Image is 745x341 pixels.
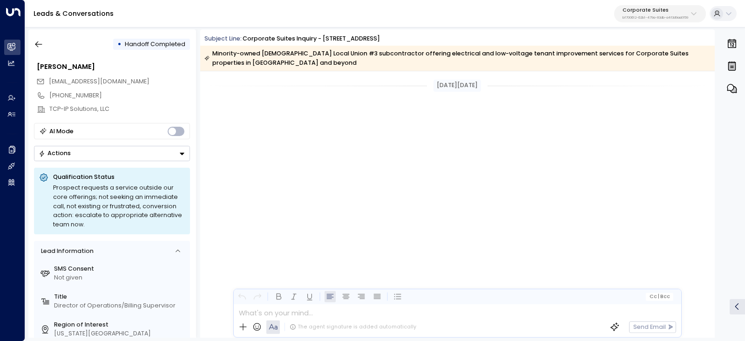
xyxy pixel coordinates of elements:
div: Actions [39,150,71,157]
span: Cc Bcc [649,294,670,300]
p: Qualification Status [53,173,185,181]
span: | [658,294,659,300]
div: Lead Information [38,247,93,256]
div: AI Mode [49,127,74,136]
label: Region of Interest [54,321,187,329]
button: Corporate Suitesbf700612-62b1-479a-83db-a4f3d9aa0159 [614,5,706,22]
span: Subject Line: [204,34,242,42]
div: TCP-IP Solutions, LLC [49,105,190,114]
button: Cc|Bcc [646,293,673,300]
div: Minority-owned [DEMOGRAPHIC_DATA] Local Union #3 subcontractor offering electrical and low-voltag... [204,49,710,68]
div: Corporate Suites Inquiry - [STREET_ADDRESS] [243,34,380,43]
div: The agent signature is added automatically [290,323,416,331]
span: Handoff Completed [125,40,185,48]
div: [PERSON_NAME] [37,62,190,72]
div: [PHONE_NUMBER] [49,91,190,100]
p: bf700612-62b1-479a-83db-a4f3d9aa0159 [623,16,688,20]
span: [EMAIL_ADDRESS][DOMAIN_NAME] [49,77,149,85]
div: Prospect requests a service outside our core offerings; not seeking an immediate call, not existi... [53,183,185,229]
div: [US_STATE][GEOGRAPHIC_DATA] [54,329,187,338]
a: Leads & Conversations [34,9,114,18]
label: SMS Consent [54,265,187,273]
span: admin@tcp-ipsolutions.com [49,77,149,86]
button: Actions [34,146,190,161]
div: Director of Operations/Billing Supervisor [54,301,187,310]
button: Undo [236,291,248,303]
p: Corporate Suites [623,7,688,13]
div: [DATE][DATE] [433,80,481,92]
div: Not given [54,273,187,282]
div: • [117,37,122,52]
div: Button group with a nested menu [34,146,190,161]
button: Redo [252,291,264,303]
label: Title [54,293,187,301]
